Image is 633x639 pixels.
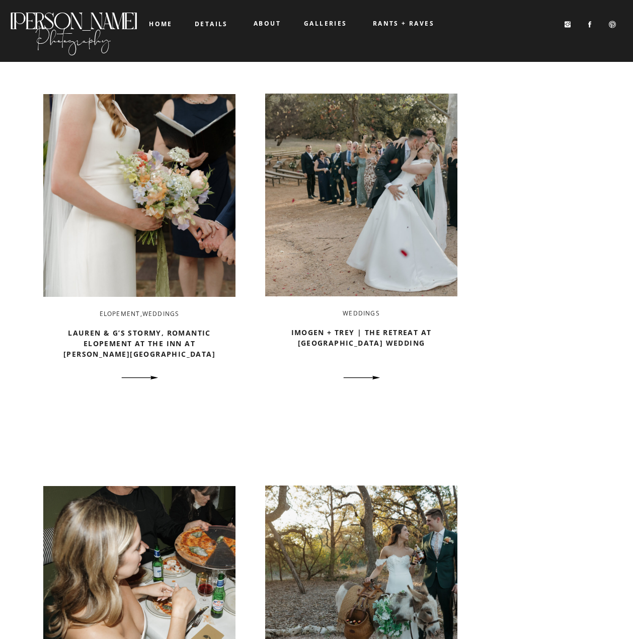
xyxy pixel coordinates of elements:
[149,20,173,28] b: home
[149,21,173,27] a: home
[254,19,281,28] b: about
[43,94,235,297] a: Lauren & G’s Stormy, Romantic Elopement at The Inn at Jennifer’s Garden
[9,20,138,53] a: Photography
[92,310,187,317] h3: ,
[363,20,444,27] a: RANTS + RAVES
[195,21,223,27] a: details
[100,309,140,318] a: Elopement
[63,328,215,359] a: Lauren & G’s Stormy, Romantic Elopement at The Inn at [PERSON_NAME][GEOGRAPHIC_DATA]
[195,20,228,28] b: details
[291,328,432,348] a: Imogen + Trey | The Retreat at [GEOGRAPHIC_DATA] Wedding
[9,8,138,25] a: [PERSON_NAME]
[304,19,347,28] b: galleries
[339,369,384,386] a: Imogen + Trey | The Retreat at Balcones Springs Wedding
[254,20,280,27] a: about
[117,369,162,386] a: Lauren & G’s Stormy, Romantic Elopement at The Inn at Jennifer’s Garden
[304,20,346,27] a: galleries
[142,309,180,318] a: Weddings
[373,19,434,28] b: RANTS + RAVES
[265,94,457,296] a: Imogen + Trey | The Retreat at Balcones Springs Wedding
[343,309,380,317] a: Weddings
